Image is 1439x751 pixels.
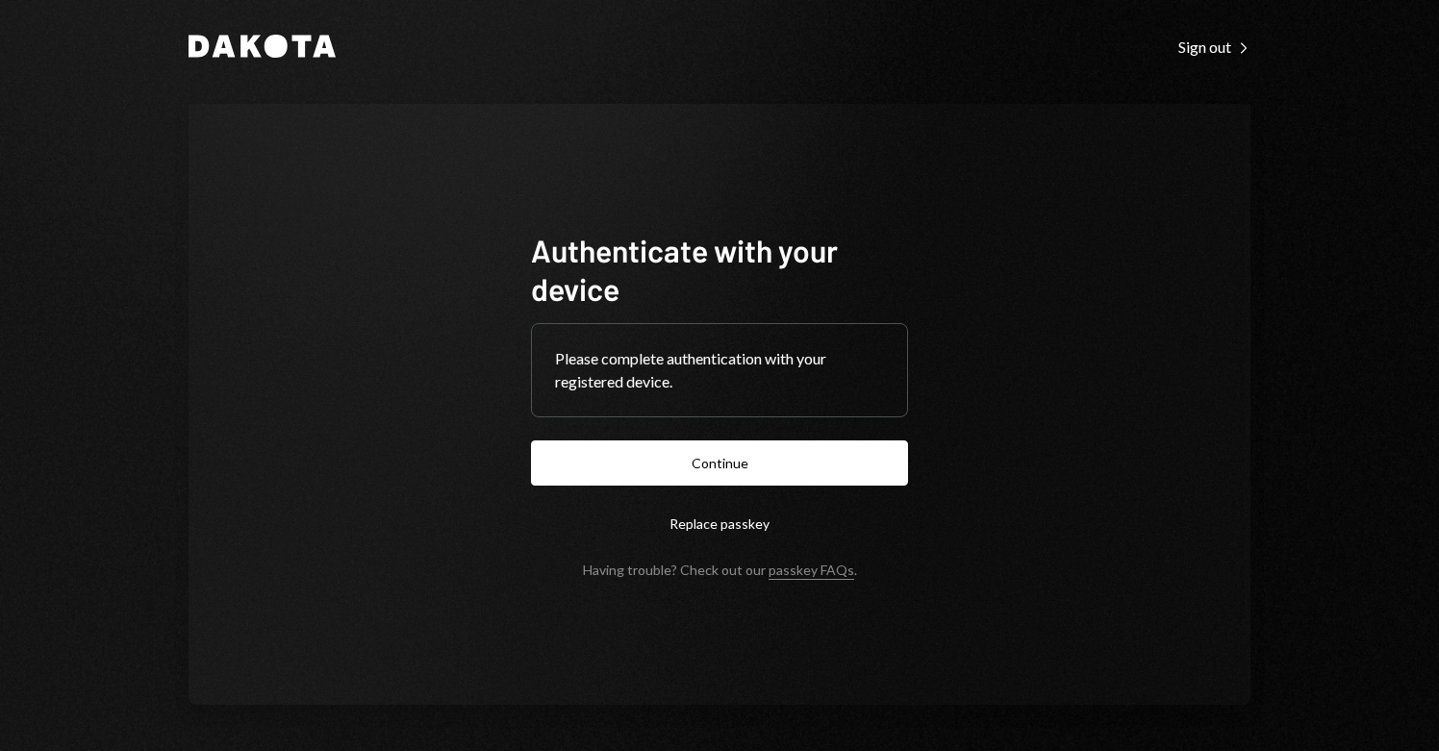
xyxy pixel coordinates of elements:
a: Sign out [1178,36,1250,57]
div: Please complete authentication with your registered device. [555,347,884,393]
h1: Authenticate with your device [531,231,908,308]
button: Replace passkey [531,501,908,546]
div: Sign out [1178,38,1250,57]
div: Having trouble? Check out our . [583,562,857,578]
a: passkey FAQs [769,562,854,580]
button: Continue [531,440,908,486]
